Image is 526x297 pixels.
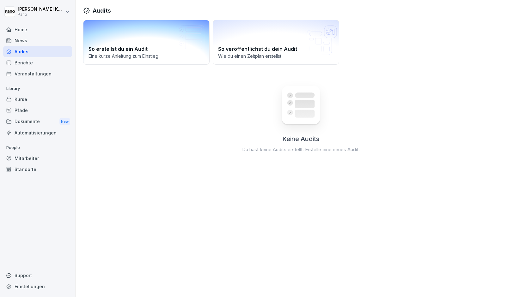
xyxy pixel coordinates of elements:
p: Du hast keine Audits erstellt. Erstelle eine neues Audit. [242,146,360,153]
a: Mitarbeiter [3,153,72,164]
a: News [3,35,72,46]
p: [PERSON_NAME] Kussinna [18,7,64,12]
div: Support [3,270,72,281]
a: DokumenteNew [3,116,72,128]
a: Veranstaltungen [3,68,72,79]
a: Standorte [3,164,72,175]
p: Pano [18,12,64,17]
p: Wie du einen Zeitplan erstellst [218,53,334,59]
p: Eine kurze Anleitung zum Einstieg [89,53,204,59]
a: So erstellst du ein AuditEine kurze Anleitung zum Einstieg [83,20,210,65]
h1: Audits [93,6,111,15]
h2: So veröffentlichst du dein Audit [218,45,334,53]
a: So veröffentlichst du dein AuditWie du einen Zeitplan erstellst [213,20,339,65]
a: Kurse [3,94,72,105]
h2: So erstellst du ein Audit [89,45,204,53]
a: Automatisierungen [3,127,72,138]
a: Pfade [3,105,72,116]
div: New [59,118,70,125]
a: Home [3,24,72,35]
a: Audits [3,46,72,57]
p: Library [3,84,72,94]
h2: Keine Audits [282,134,319,144]
div: Dokumente [3,116,72,128]
p: People [3,143,72,153]
a: Berichte [3,57,72,68]
a: Einstellungen [3,281,72,292]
